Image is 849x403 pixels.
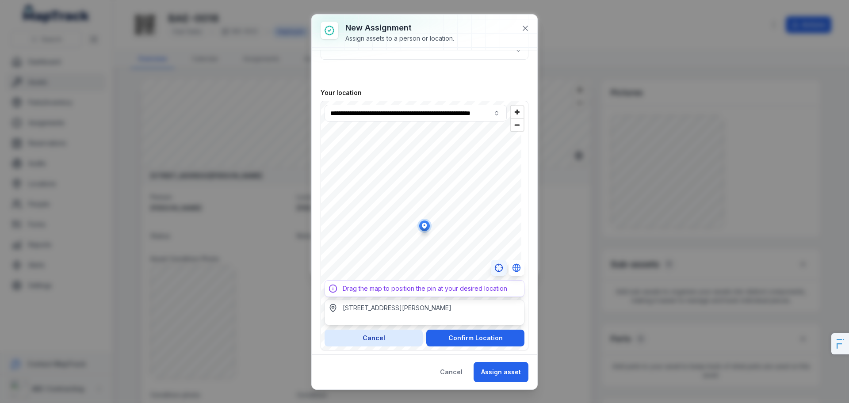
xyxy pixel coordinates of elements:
canvas: Map [321,101,521,350]
button: Zoom out [511,118,524,131]
button: Switch to Satellite View [509,260,524,276]
label: Your location [321,88,362,97]
button: Assign asset [474,362,528,382]
div: Assign assets to a person or location. [345,34,454,43]
div: [STREET_ADDRESS][PERSON_NAME] [343,304,451,312]
button: Cancel [325,330,423,346]
h3: New assignment [345,22,454,34]
button: Confirm Location [426,330,524,346]
button: Cancel [432,362,470,382]
button: Zoom in [511,106,524,118]
div: Drag the map to position the pin at your desired location [343,284,507,293]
